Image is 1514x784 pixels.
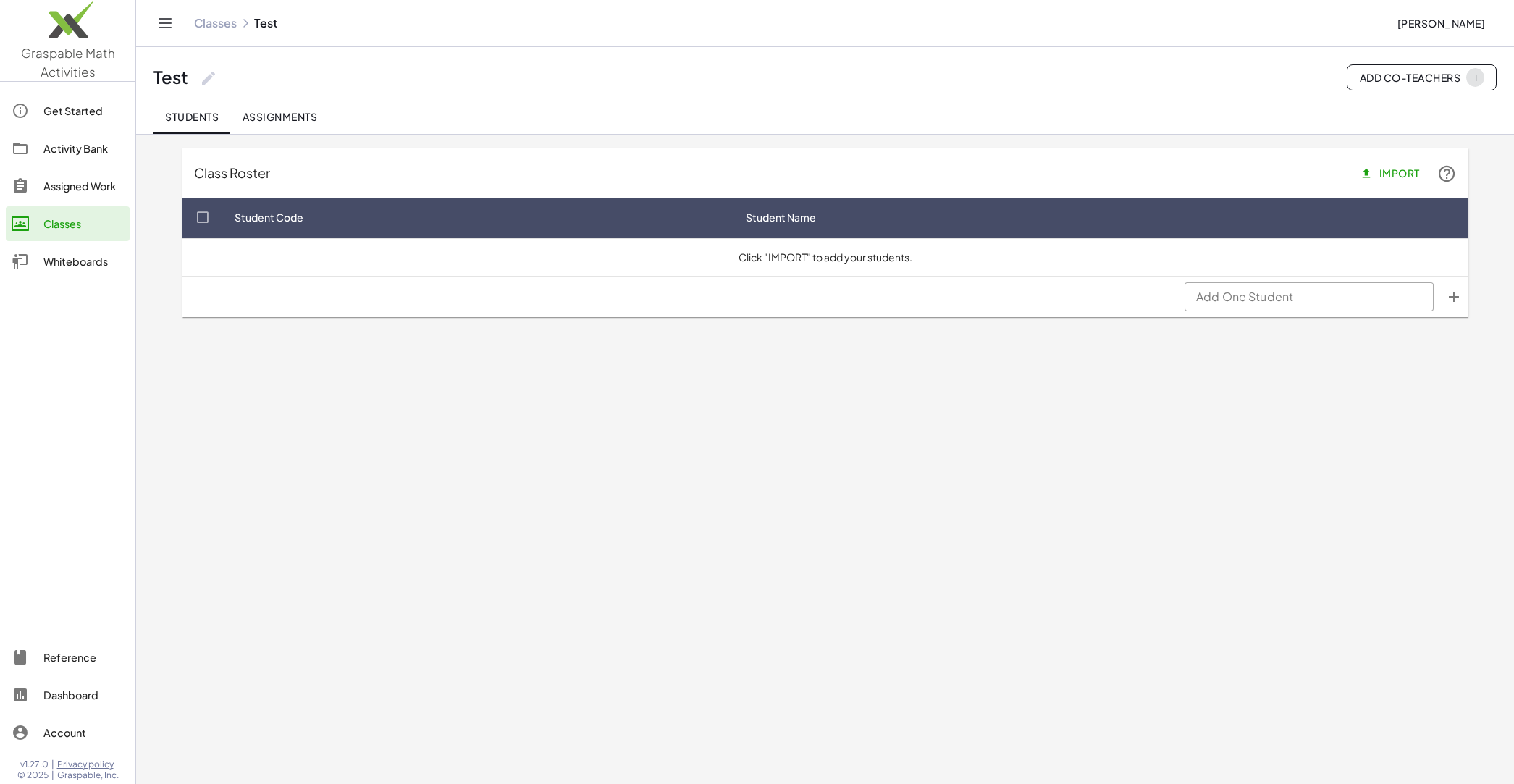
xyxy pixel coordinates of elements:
[6,131,130,166] a: Activity Bank
[57,770,119,781] span: Graspable, Inc.
[57,759,119,770] a: Privacy policy
[1347,64,1497,90] button: Add Co-Teachers1
[153,66,188,88] div: Test
[43,253,124,270] div: Whiteboards
[1363,167,1419,180] span: Import
[1351,160,1431,186] button: Import
[194,16,237,30] a: Classes
[182,148,1468,198] div: Class Roster
[6,93,130,128] a: Get Started
[43,102,124,119] div: Get Started
[153,12,177,35] button: Toggle navigation
[1359,68,1484,87] span: Add Co-Teachers
[1385,10,1497,36] button: [PERSON_NAME]
[1445,288,1463,305] i: Add One Student appended action
[43,140,124,157] div: Activity Bank
[51,759,54,770] span: |
[20,759,49,770] span: v1.27.0
[235,210,303,225] span: Student Code
[43,215,124,232] div: Classes
[6,169,130,203] a: Assigned Work
[43,686,124,704] div: Dashboard
[43,724,124,741] div: Account
[43,649,124,666] div: Reference
[182,238,1468,276] td: Click "IMPORT" to add your students.
[1397,17,1485,30] span: [PERSON_NAME]
[43,177,124,195] div: Assigned Work
[6,206,130,241] a: Classes
[1473,72,1477,83] div: 1
[6,640,130,675] a: Reference
[6,244,130,279] a: Whiteboards
[165,110,219,123] span: Students
[17,770,49,781] span: © 2025
[21,45,115,80] span: Graspable Math Activities
[51,770,54,781] span: |
[6,715,130,750] a: Account
[6,678,130,712] a: Dashboard
[242,110,317,123] span: Assignments
[746,210,816,225] span: Student Name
